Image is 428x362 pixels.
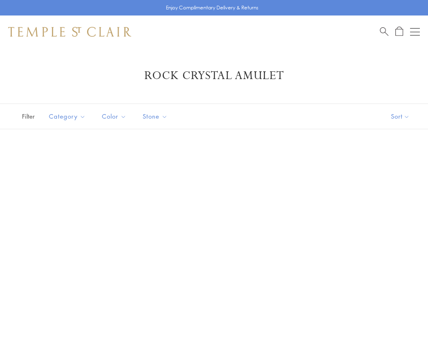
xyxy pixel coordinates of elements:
[137,107,174,126] button: Stone
[166,4,258,12] p: Enjoy Complimentary Delivery & Returns
[98,111,132,121] span: Color
[395,26,403,37] a: Open Shopping Bag
[96,107,132,126] button: Color
[43,107,92,126] button: Category
[380,26,388,37] a: Search
[373,104,428,129] button: Show sort by
[410,27,420,37] button: Open navigation
[20,68,408,83] h1: Rock Crystal Amulet
[45,111,92,121] span: Category
[8,27,131,37] img: Temple St. Clair
[139,111,174,121] span: Stone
